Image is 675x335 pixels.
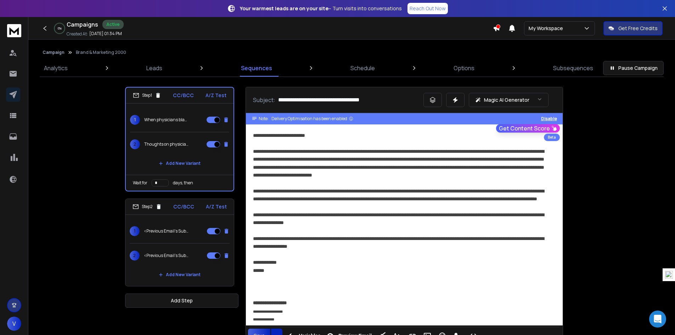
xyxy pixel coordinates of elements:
span: Note: [259,116,269,122]
p: Sequences [241,64,272,72]
p: A/Z Test [206,92,226,99]
p: When physicians blame patients instead [144,117,190,123]
p: Leads [146,64,162,72]
button: Add New Variant [153,156,206,171]
button: Add New Variant [153,268,206,282]
p: [DATE] 01:34 PM [89,31,122,37]
p: <Previous Email's Subject> [144,253,189,258]
button: Get Free Credits [603,21,663,35]
a: Subsequences [549,60,597,77]
p: A/Z Test [206,203,227,210]
span: 2 [130,139,140,149]
p: Thoughts on physician behavior [144,141,190,147]
div: Open Intercom Messenger [649,311,666,328]
p: Reach Out Now [410,5,446,12]
img: logo [7,24,21,37]
p: CC/BCC [173,92,194,99]
a: Reach Out Now [407,3,448,14]
button: Disable [541,116,557,122]
a: Schedule [346,60,379,77]
p: Options [454,64,474,72]
div: Delivery Optimisation has been enabled [271,116,354,122]
div: Beta [544,134,560,141]
h1: Campaigns [67,20,98,29]
a: Sequences [237,60,276,77]
a: Options [449,60,479,77]
p: Subject: [253,96,275,104]
button: V [7,317,21,331]
button: Add Step [125,294,238,308]
button: Get Content Score [496,124,560,133]
span: 2 [130,251,140,261]
p: Schedule [350,64,375,72]
p: Wait for [133,180,147,186]
strong: Your warmest leads are on your site [240,5,328,12]
button: Campaign [43,50,64,55]
p: – Turn visits into conversations [240,5,402,12]
p: CC/BCC [173,203,194,210]
li: Step2CC/BCCA/Z Test1<Previous Email's Subject>2<Previous Email's Subject>Add New Variant [125,199,234,286]
p: Subsequences [553,64,593,72]
p: days, then [173,180,193,186]
div: Step 1 [133,92,161,99]
li: Step1CC/BCCA/Z Test1When physicians blame patients instead2Thoughts on physician behaviorAdd New ... [125,87,234,191]
div: Active [102,20,124,29]
p: 0 % [58,26,62,30]
span: 1 [130,226,140,236]
p: Created At: [67,31,88,37]
p: Analytics [44,64,68,72]
span: 1 [130,115,140,125]
p: <Previous Email's Subject> [144,228,189,234]
p: Magic AI Generator [484,96,529,104]
p: Brand & Marketing 2000 [76,50,126,55]
button: Magic AI Generator [469,93,549,107]
a: Analytics [40,60,72,77]
p: Get Free Credits [618,25,658,32]
p: My Workspace [529,25,566,32]
button: Pause Campaign [603,61,664,75]
a: Leads [142,60,167,77]
div: Step 2 [133,203,162,210]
